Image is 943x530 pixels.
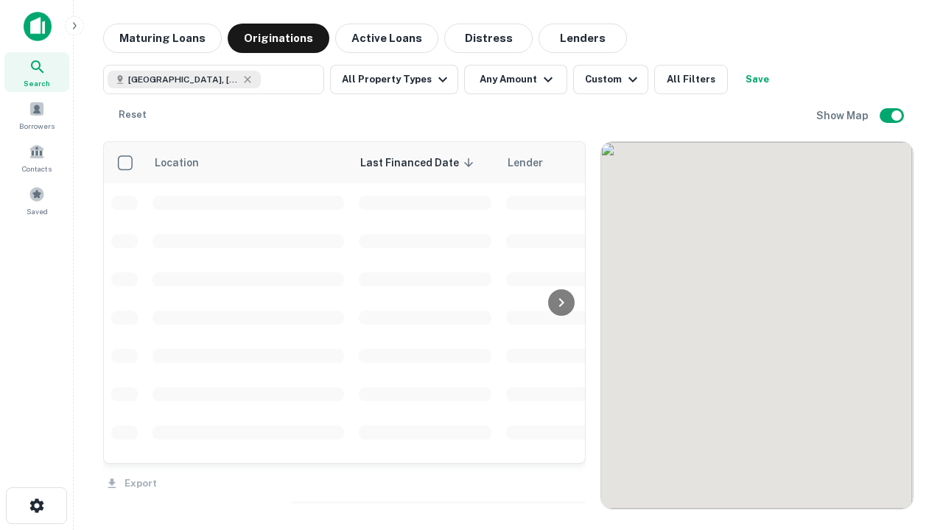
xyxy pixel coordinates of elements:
button: Originations [228,24,329,53]
button: Maturing Loans [103,24,222,53]
span: Location [154,154,218,172]
span: Lender [508,154,543,172]
div: 0 0 [601,142,913,509]
a: Saved [4,180,69,220]
button: Reset [109,100,156,130]
span: Last Financed Date [360,154,478,172]
button: All Filters [654,65,728,94]
th: Location [145,142,351,183]
button: Save your search to get updates of matches that match your search criteria. [734,65,781,94]
h6: Show Map [816,107,871,124]
iframe: Chat Widget [869,365,943,436]
span: Search [24,77,50,89]
button: Distress [444,24,533,53]
div: Custom [585,71,642,88]
th: Lender [499,142,735,183]
span: Contacts [22,163,52,174]
span: Saved [27,205,48,217]
a: Search [4,52,69,92]
button: Lenders [539,24,627,53]
a: Contacts [4,138,69,177]
button: All Property Types [330,65,458,94]
button: Any Amount [464,65,567,94]
span: Borrowers [19,120,55,132]
button: Active Loans [335,24,438,53]
th: Last Financed Date [351,142,499,183]
a: Borrowers [4,95,69,135]
img: capitalize-icon.png [24,12,52,41]
span: [GEOGRAPHIC_DATA], [GEOGRAPHIC_DATA] [128,73,239,86]
button: Custom [573,65,648,94]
